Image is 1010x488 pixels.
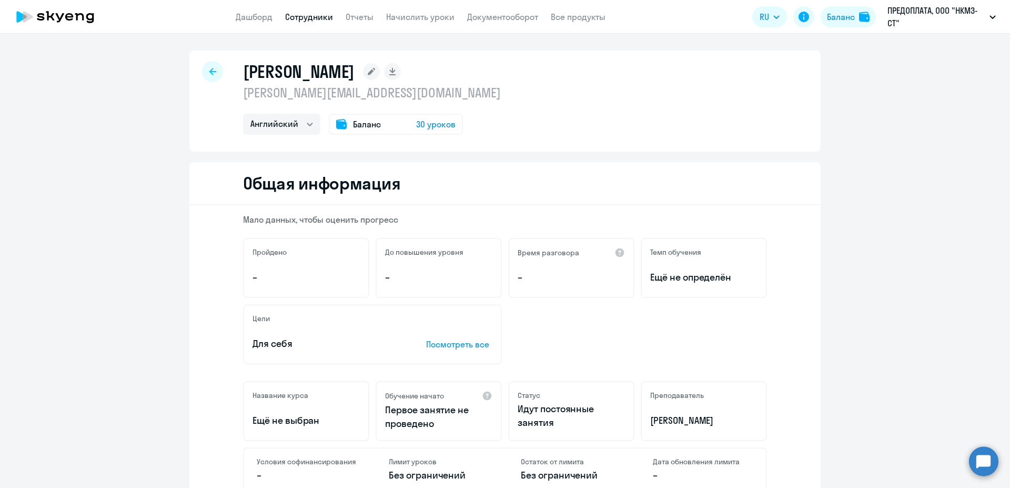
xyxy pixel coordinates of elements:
h4: Лимит уроков [389,457,489,466]
h5: До повышения уровня [385,247,463,257]
p: Посмотреть все [426,338,492,351]
p: [PERSON_NAME][EMAIL_ADDRESS][DOMAIN_NAME] [243,84,501,101]
h5: Время разговора [518,248,579,257]
h1: [PERSON_NAME] [243,61,355,82]
h5: Цели [252,314,270,323]
img: balance [859,12,870,22]
a: Все продукты [551,12,605,22]
a: Дашборд [236,12,272,22]
h5: Пройдено [252,247,287,257]
a: Отчеты [346,12,373,22]
span: Ещё не определён [650,271,757,284]
button: RU [752,6,787,27]
span: Баланс [353,118,381,131]
p: Мало данных, чтобы оценить прогресс [243,214,767,225]
p: – [252,271,360,284]
p: Первое занятие не проведено [385,403,492,431]
p: Ещё не выбран [252,414,360,427]
a: Начислить уроки [386,12,454,22]
div: Баланс [827,11,855,23]
h5: Темп обучения [650,247,701,257]
p: – [653,469,753,482]
button: ПРЕДОПЛАТА, ООО "НКМЗ-СТ" [882,4,1001,29]
h5: Преподаватель [650,391,704,400]
p: – [385,271,492,284]
button: Балансbalance [821,6,876,27]
p: ПРЕДОПЛАТА, ООО "НКМЗ-СТ" [887,4,985,29]
h4: Условия софинансирования [257,457,357,466]
h5: Название курса [252,391,308,400]
span: 30 уроков [416,118,456,131]
h5: Обучение начато [385,391,444,401]
a: Документооборот [467,12,538,22]
p: Без ограничений [389,469,489,482]
p: [PERSON_NAME] [650,414,757,427]
h4: Остаток от лимита [521,457,621,466]
p: – [518,271,625,284]
p: Без ограничений [521,469,621,482]
h5: Статус [518,391,540,400]
p: – [257,469,357,482]
h2: Общая информация [243,173,400,194]
span: RU [760,11,769,23]
h4: Дата обновления лимита [653,457,753,466]
p: Идут постоянные занятия [518,402,625,430]
a: Сотрудники [285,12,333,22]
p: Для себя [252,337,393,351]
